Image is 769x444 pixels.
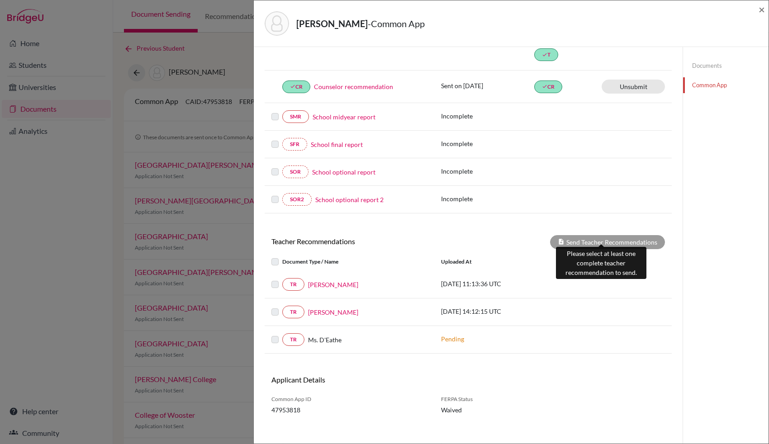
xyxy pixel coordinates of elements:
p: Pending [441,334,563,344]
a: Common App [683,77,769,93]
span: - Common App [368,18,425,29]
a: School optional report 2 [315,195,384,204]
a: doneT [534,48,558,61]
i: done [542,84,547,89]
a: School midyear report [313,112,375,122]
span: × [759,3,765,16]
div: Document Type / Name [265,256,434,267]
p: Incomplete [441,111,534,121]
a: Unsubmit [602,80,665,94]
p: Incomplete [441,166,534,176]
a: doneCR [534,80,562,93]
p: [DATE] 14:12:15 UTC [441,307,563,316]
a: School optional report [312,167,375,177]
span: 47953818 [271,405,427,415]
a: TR [282,333,304,346]
p: Sent on [DATE] [441,81,534,90]
a: doneCR [282,80,310,93]
a: Documents [683,58,769,74]
p: [DATE] 11:13:36 UTC [441,279,563,288]
i: done [290,84,295,89]
a: Counselor recommendation [314,82,393,91]
strong: [PERSON_NAME] [296,18,368,29]
div: Send Teacher Recommendations [550,235,665,249]
a: TR [282,306,304,318]
div: Please select at least one complete teacher recommendation to send. [556,247,646,279]
a: [PERSON_NAME] [308,280,358,289]
a: SFR [282,138,307,151]
p: Incomplete [441,139,534,148]
span: Ms. D'Eathe [308,335,342,345]
span: Common App ID [271,395,427,403]
i: done [542,52,547,57]
a: SOR2 [282,193,312,206]
a: [PERSON_NAME] [308,307,358,317]
a: SMR [282,110,309,123]
a: SOR [282,165,309,178]
h6: Applicant Details [271,375,461,384]
span: FERPA Status [441,395,529,403]
div: Uploaded at [434,256,570,267]
a: School final report [311,140,363,149]
span: Waived [441,405,529,415]
button: Close [759,4,765,15]
h6: Teacher Recommendations [265,237,468,246]
a: TR [282,278,304,291]
p: Incomplete [441,194,534,203]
